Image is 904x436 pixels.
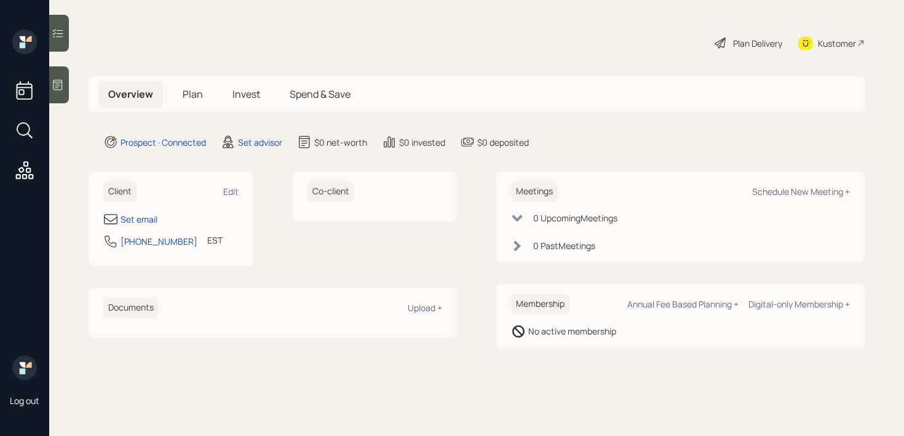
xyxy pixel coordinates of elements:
div: [PHONE_NUMBER] [121,235,197,248]
div: $0 net-worth [314,136,367,149]
span: Spend & Save [290,87,351,101]
div: Edit [223,186,239,197]
div: Kustomer [818,37,856,50]
h6: Meetings [511,181,558,202]
div: Annual Fee Based Planning + [627,298,739,310]
h6: Membership [511,294,569,314]
span: Invest [232,87,260,101]
div: No active membership [528,325,616,338]
div: Set email [121,213,157,226]
div: Log out [10,395,39,406]
div: 0 Past Meeting s [533,239,595,252]
span: Overview [108,87,153,101]
div: Schedule New Meeting + [752,186,850,197]
div: Prospect · Connected [121,136,206,149]
h6: Client [103,181,137,202]
h6: Co-client [307,181,354,202]
div: Upload + [408,302,442,314]
div: 0 Upcoming Meeting s [533,212,617,224]
span: Plan [183,87,203,101]
div: Plan Delivery [733,37,782,50]
div: EST [207,234,223,247]
img: retirable_logo.png [12,355,37,380]
h6: Documents [103,298,159,318]
div: Set advisor [238,136,282,149]
div: Digital-only Membership + [748,298,850,310]
div: $0 invested [399,136,445,149]
div: $0 deposited [477,136,529,149]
